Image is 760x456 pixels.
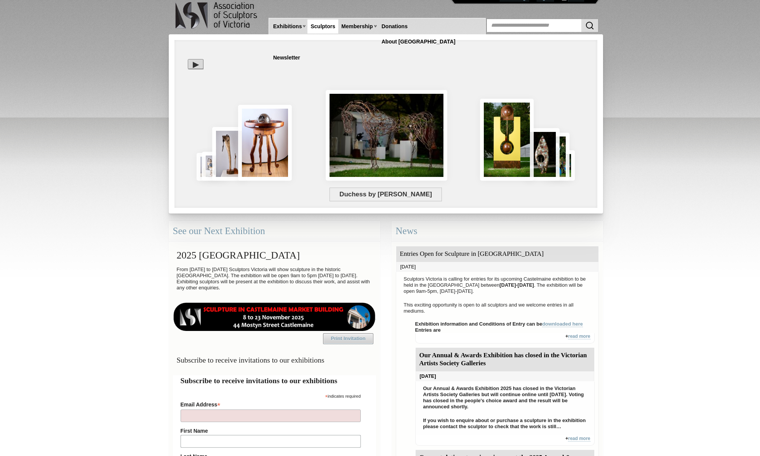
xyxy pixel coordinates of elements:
img: logo.png [175,0,259,31]
a: Exhibitions [270,19,305,34]
label: Email Address [181,399,361,408]
div: Our Annual & Awards Exhibition has closed in the Victorian Artists Society Galleries [416,348,594,371]
div: + [415,435,595,446]
div: See our Next Exhibition [169,221,380,241]
div: indicates required [181,392,361,399]
strong: Exhibition information and Conditions of Entry can be [415,321,583,327]
div: Entries Open for Sculpture in [GEOGRAPHIC_DATA] [396,246,598,262]
img: Flight Circle [525,128,560,181]
strong: [DATE]-[DATE] [499,282,534,288]
a: Newsletter [270,51,303,65]
p: This exciting opportunity is open to all sculptors and we welcome entries in all mediums. [400,300,595,316]
h2: Subscribe to receive invitations to our exhibitions [181,375,368,386]
a: Print Invitation [323,333,373,344]
img: Duchess [326,90,447,181]
span: Duchess by [PERSON_NAME] [330,188,442,201]
div: [DATE] [396,262,598,272]
label: First Name [181,428,361,434]
a: downloaded here [542,321,583,327]
div: News [392,221,603,241]
a: Donations [379,19,411,34]
a: About [GEOGRAPHIC_DATA] [379,35,459,49]
img: castlemaine-ldrbd25v2.png [173,303,376,331]
a: Membership [338,19,376,34]
p: If you wish to enquire about or purchase a sculpture in the exhibition please contact the sculpto... [419,416,590,432]
a: read more [568,436,590,442]
a: Sculptors [307,19,338,34]
img: Penduloid [480,99,534,181]
p: Our Annual & Awards Exhibition 2025 has closed in the Victorian Artists Society Galleries but wil... [419,384,590,412]
div: [DATE] [416,371,594,381]
p: From [DATE] to [DATE] Sculptors Victoria will show sculpture in the historic [GEOGRAPHIC_DATA]. T... [173,265,376,293]
p: Sculptors Victoria is calling for entries for its upcoming Castelmaine exhibition to be held in t... [400,274,595,296]
h3: Subscribe to receive invitations to our exhibitions [173,353,376,368]
div: + [415,333,595,344]
img: Search [585,21,594,30]
a: read more [568,334,590,339]
img: There once were …. [238,105,292,181]
h2: 2025 [GEOGRAPHIC_DATA] [173,246,376,265]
